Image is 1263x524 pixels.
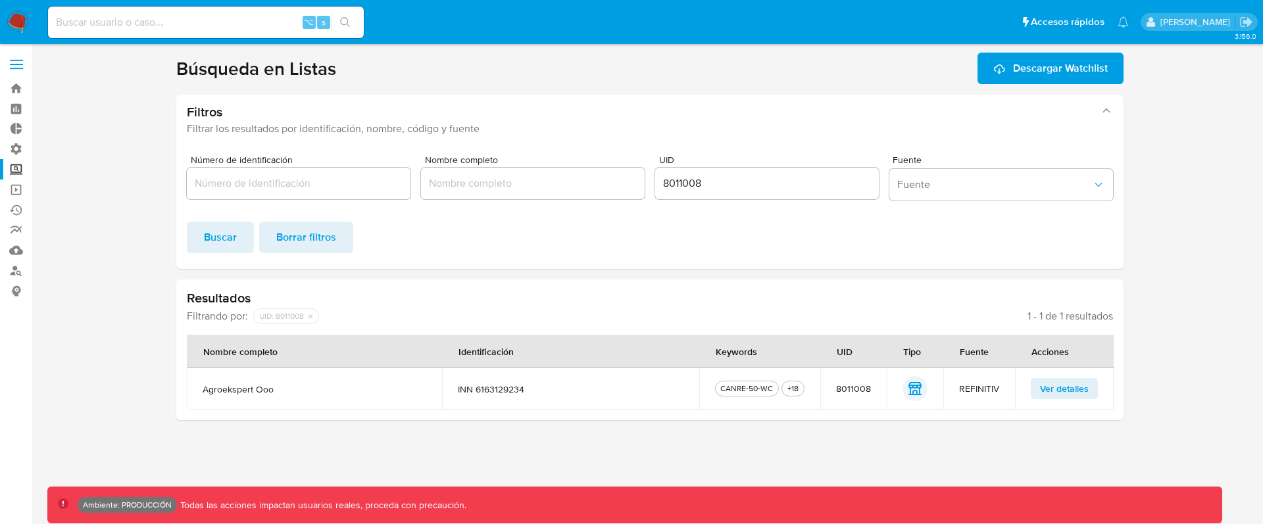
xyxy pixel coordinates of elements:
[322,16,326,28] span: s
[1118,16,1129,28] a: Notificaciones
[83,502,172,508] p: Ambiente: PRODUCCIÓN
[1160,16,1235,28] p: federico.falavigna@mercadolibre.com
[332,13,359,32] button: search-icon
[177,499,466,512] p: Todas las acciones impactan usuarios reales, proceda con precaución.
[1239,15,1253,29] a: Salir
[48,14,364,31] input: Buscar usuario o caso...
[1031,15,1104,29] span: Accesos rápidos
[304,16,314,28] span: ⌥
